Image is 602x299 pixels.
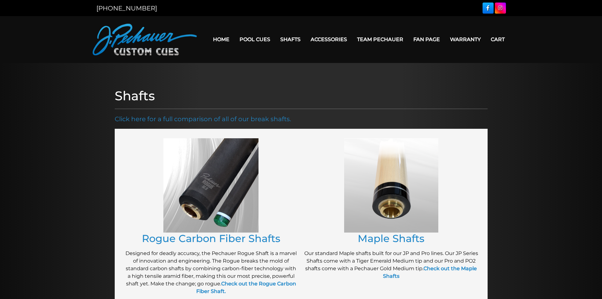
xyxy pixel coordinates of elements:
[306,31,352,47] a: Accessories
[115,88,488,103] h1: Shafts
[352,31,408,47] a: Team Pechauer
[96,4,157,12] a: [PHONE_NUMBER]
[93,24,197,55] img: Pechauer Custom Cues
[358,232,424,245] a: Maple Shafts
[142,232,280,245] a: Rogue Carbon Fiber Shafts
[196,281,296,294] a: Check out the Rogue Carbon Fiber Shaft.
[445,31,486,47] a: Warranty
[124,250,298,295] p: Designed for deadly accuracy, the Pechauer Rogue Shaft is a marvel of innovation and engineering....
[486,31,510,47] a: Cart
[234,31,275,47] a: Pool Cues
[208,31,234,47] a: Home
[115,115,291,123] a: Click here for a full comparison of all of our break shafts.
[408,31,445,47] a: Fan Page
[275,31,306,47] a: Shafts
[304,250,478,280] p: Our standard Maple shafts built for our JP and Pro lines. Our JP Series Shafts come with a Tiger ...
[383,265,477,279] a: Check out the Maple Shafts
